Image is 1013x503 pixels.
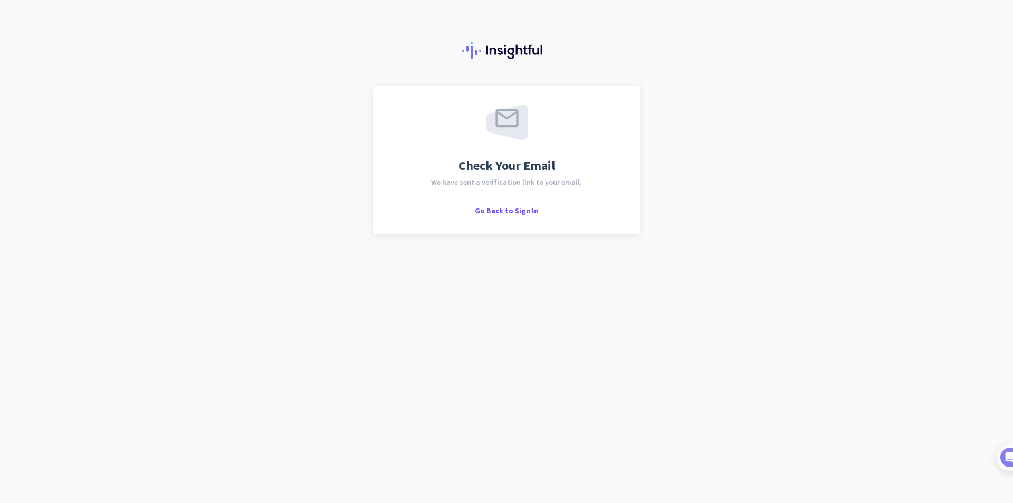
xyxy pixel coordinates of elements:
[486,105,528,140] img: email-sent
[458,159,555,172] span: Check Your Email
[475,206,538,215] span: Go Back to Sign In
[431,178,582,186] span: We have sent a verification link to your email.
[462,42,551,59] img: Insightful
